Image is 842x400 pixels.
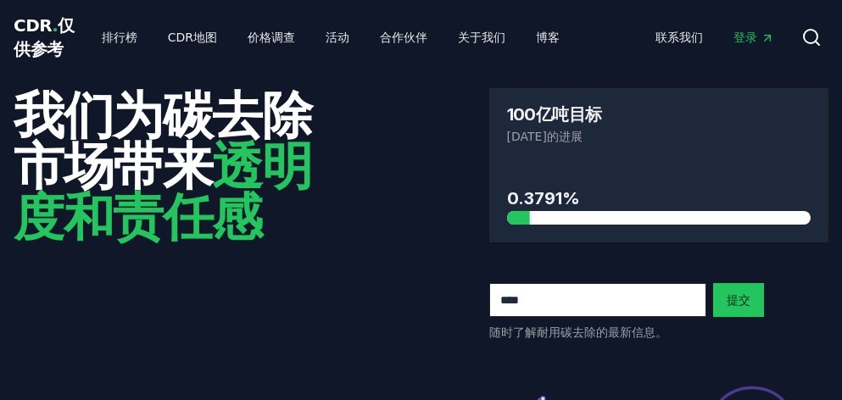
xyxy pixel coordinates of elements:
button: 提交 [713,283,764,317]
font: 联系我们 [655,31,703,44]
a: 博客 [522,22,573,53]
nav: 主要的 [88,22,573,53]
font: 关于我们 [458,31,505,44]
a: 合作伙伴 [366,22,441,53]
a: 排行榜 [88,22,151,53]
a: CDR地图 [154,22,231,53]
font: . [52,15,58,36]
font: 我们 [14,79,113,148]
font: 透明度和责任感 [14,130,311,250]
font: 价格调查 [248,31,295,44]
a: 活动 [312,22,363,53]
font: CDR [14,15,52,36]
a: 联系我们 [642,22,717,53]
a: 登录 [720,22,788,53]
a: 关于我们 [444,22,519,53]
font: [DATE]的进展 [507,130,583,143]
font: 仅供参考 [14,15,75,59]
font: 随时了解耐用碳去除的最新信息。 [489,325,667,339]
font: 登录 [733,31,757,44]
font: CDR地图 [168,31,217,44]
font: 活动 [326,31,349,44]
a: 价格调查 [234,22,309,53]
font: 为碳去除市场带来 [14,79,311,199]
font: 0.3791% [507,188,580,208]
font: 合作伙伴 [380,31,427,44]
font: 博客 [536,31,560,44]
font: 100亿吨目标 [507,104,602,125]
nav: 主要的 [642,22,788,53]
font: 排行榜 [102,31,137,44]
a: CDR.仅供参考 [14,14,75,61]
font: 提交 [727,293,750,307]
